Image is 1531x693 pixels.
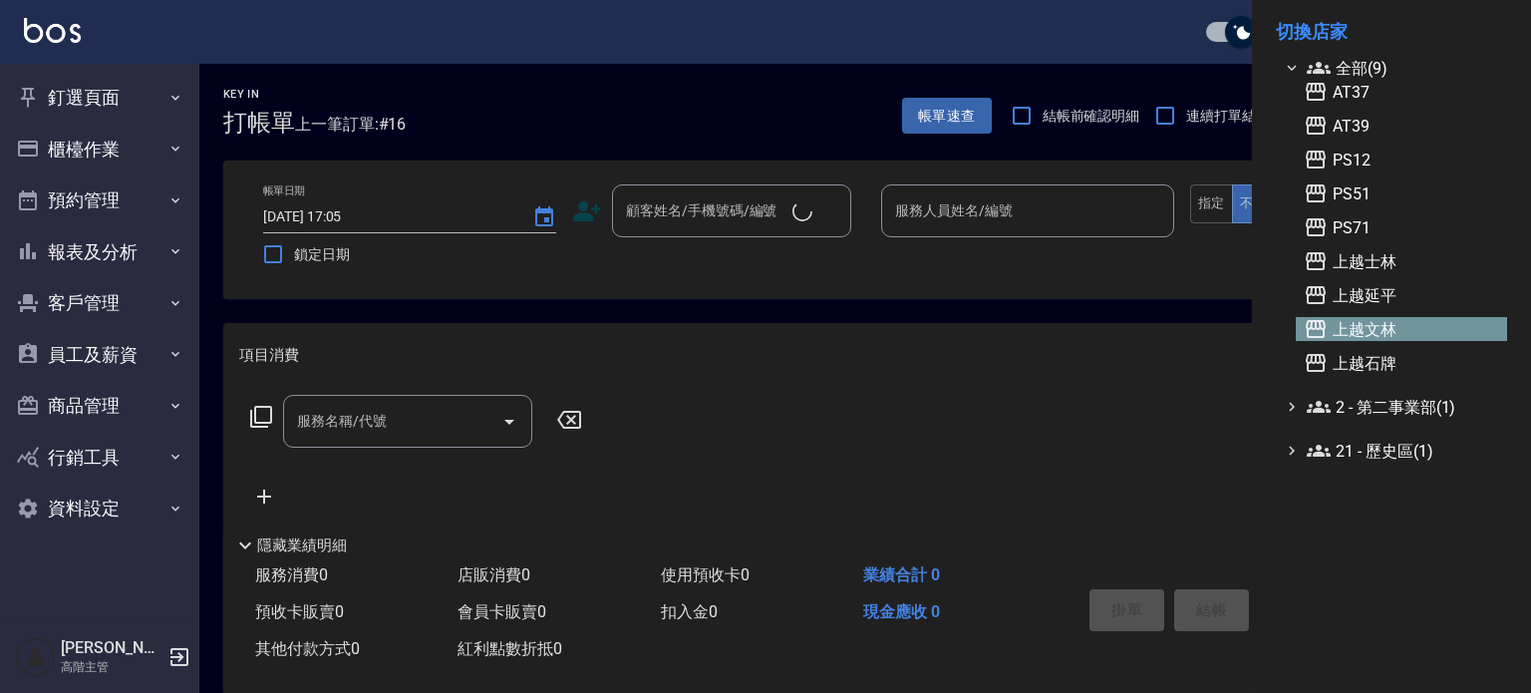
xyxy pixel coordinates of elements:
span: 上越文林 [1304,317,1499,341]
span: 上越石牌 [1304,351,1499,375]
span: PS12 [1304,148,1499,172]
span: PS51 [1304,181,1499,205]
span: PS71 [1304,215,1499,239]
li: 切換店家 [1276,8,1507,56]
span: 2 - 第二事業部(1) [1307,395,1499,419]
span: 上越延平 [1304,283,1499,307]
span: 全部(9) [1307,56,1499,80]
span: AT37 [1304,80,1499,104]
span: AT39 [1304,114,1499,138]
span: 上越士林 [1304,249,1499,273]
span: 21 - 歷史區(1) [1307,439,1499,463]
